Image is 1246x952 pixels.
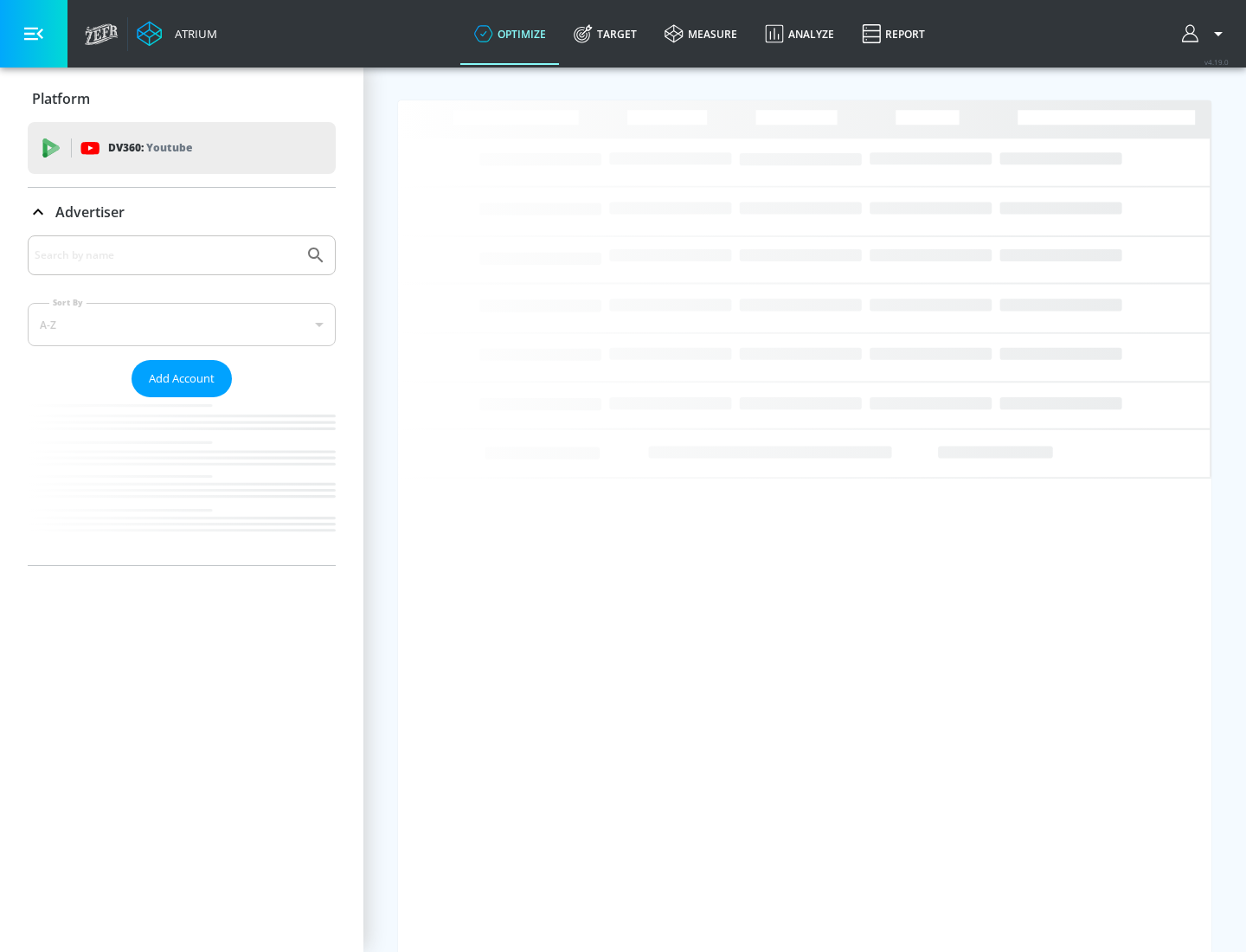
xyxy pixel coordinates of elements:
a: Report [848,3,939,65]
p: Platform [32,89,90,108]
a: Atrium [137,21,217,47]
p: Advertiser [55,203,125,222]
label: Sort By [49,297,87,308]
span: Add Account [149,369,215,389]
div: DV360: Youtube [28,122,336,174]
p: Youtube [146,138,192,157]
a: optimize [460,3,560,65]
button: Add Account [132,360,232,397]
div: A-Z [28,303,336,346]
nav: list of Advertiser [28,397,336,565]
span: v 4.19.0 [1204,57,1229,67]
input: Search by name [35,244,297,267]
div: Atrium [168,26,217,42]
a: measure [651,3,751,65]
div: Advertiser [28,188,336,236]
a: Target [560,3,651,65]
div: Platform [28,74,336,123]
a: Analyze [751,3,848,65]
p: DV360: [108,138,192,158]
div: Advertiser [28,235,336,565]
